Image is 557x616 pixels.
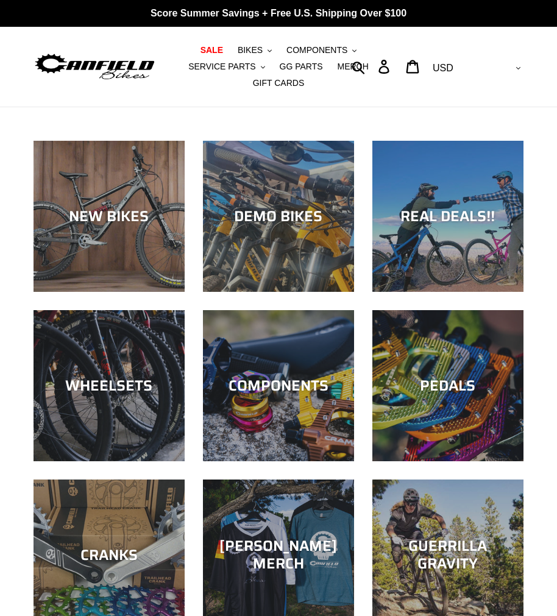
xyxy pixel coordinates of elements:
a: COMPONENTS [203,310,354,461]
button: COMPONENTS [280,42,363,58]
span: COMPONENTS [286,45,347,55]
a: PEDALS [372,310,523,461]
button: SERVICE PARTS [182,58,271,75]
a: REAL DEALS!! [372,141,523,292]
span: MERCH [337,62,368,72]
div: [PERSON_NAME] MERCH [203,537,354,573]
a: GG PARTS [274,58,329,75]
div: NEW BIKES [34,208,185,225]
div: PEDALS [372,377,523,395]
div: DEMO BIKES [203,208,354,225]
span: SERVICE PARTS [188,62,255,72]
span: GG PARTS [280,62,323,72]
img: Canfield Bikes [34,51,156,82]
div: CRANKS [34,547,185,564]
a: WHEELSETS [34,310,185,461]
span: GIFT CARDS [253,78,305,88]
a: SALE [194,42,229,58]
button: BIKES [232,42,278,58]
span: SALE [200,45,223,55]
div: GUERRILLA GRAVITY [372,537,523,573]
div: WHEELSETS [34,377,185,395]
div: COMPONENTS [203,377,354,395]
a: DEMO BIKES [203,141,354,292]
span: BIKES [238,45,263,55]
a: MERCH [331,58,374,75]
div: REAL DEALS!! [372,208,523,225]
a: GIFT CARDS [247,75,311,91]
a: NEW BIKES [34,141,185,292]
